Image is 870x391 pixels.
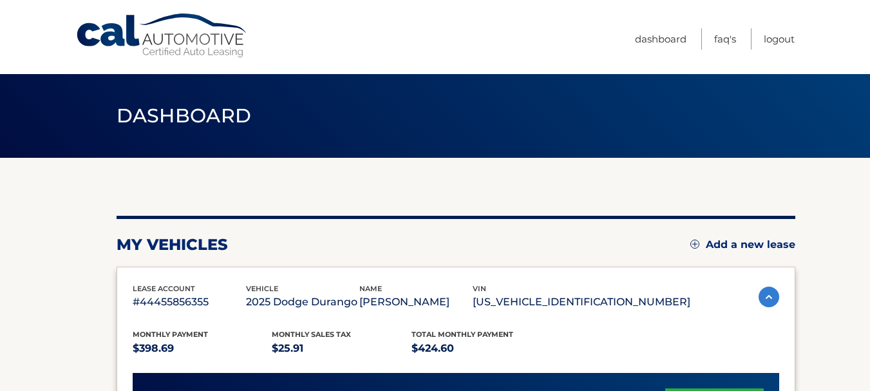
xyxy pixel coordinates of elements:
[133,330,208,339] span: Monthly Payment
[690,240,699,249] img: add.svg
[359,293,473,311] p: [PERSON_NAME]
[133,293,246,311] p: #44455856355
[133,339,272,358] p: $398.69
[759,287,779,307] img: accordion-active.svg
[764,28,795,50] a: Logout
[117,235,228,254] h2: my vehicles
[117,104,252,128] span: Dashboard
[272,339,411,358] p: $25.91
[411,330,513,339] span: Total Monthly Payment
[272,330,351,339] span: Monthly sales Tax
[635,28,686,50] a: Dashboard
[246,293,359,311] p: 2025 Dodge Durango
[714,28,736,50] a: FAQ's
[133,284,195,293] span: lease account
[411,339,551,358] p: $424.60
[473,284,486,293] span: vin
[690,238,795,251] a: Add a new lease
[246,284,278,293] span: vehicle
[473,293,690,311] p: [US_VEHICLE_IDENTIFICATION_NUMBER]
[359,284,382,293] span: name
[75,13,249,59] a: Cal Automotive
